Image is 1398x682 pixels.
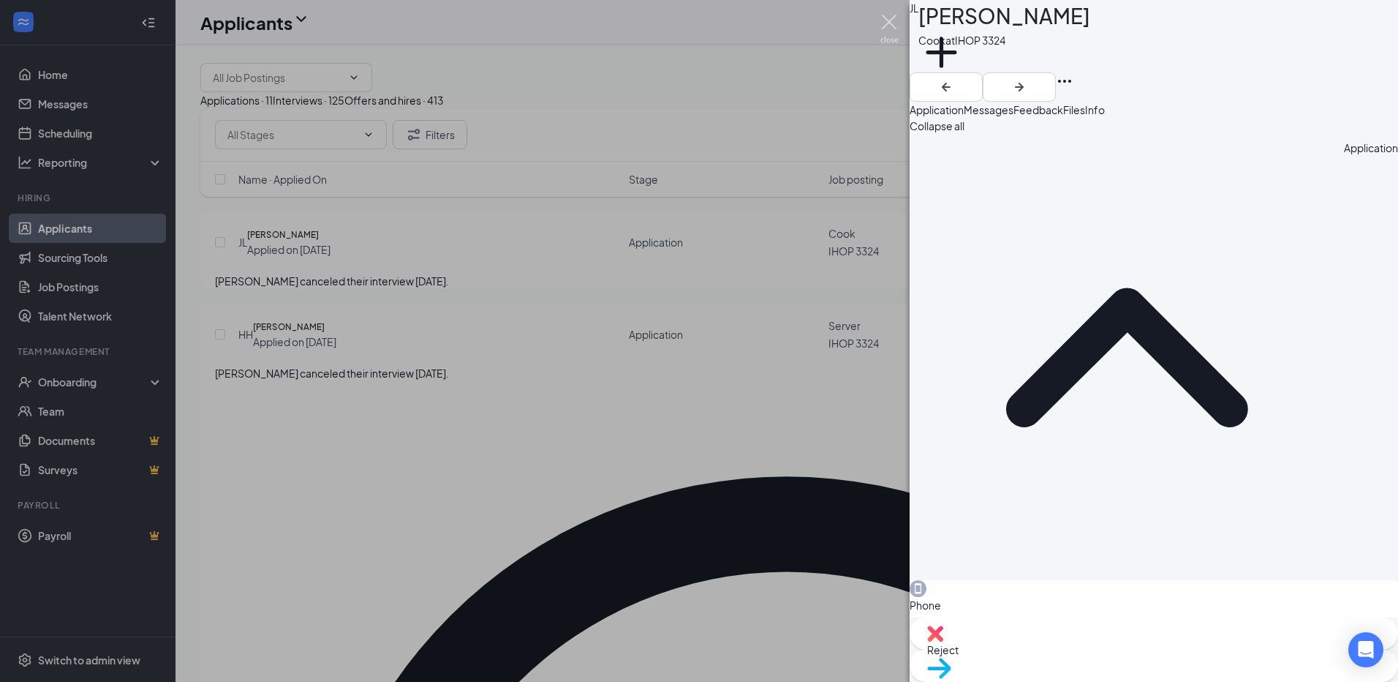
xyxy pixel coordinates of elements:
[1085,103,1105,116] span: Info
[937,78,955,96] svg: ArrowLeftNew
[918,32,1090,48] div: Cook at IHOP 3324
[910,72,983,102] button: ArrowLeftNew
[1056,72,1073,90] svg: Ellipses
[1348,632,1383,667] div: Open Intercom Messenger
[1344,140,1398,574] div: Application
[910,597,1398,613] span: Phone
[910,103,964,116] span: Application
[910,118,1398,134] span: Collapse all
[918,29,964,75] svg: Plus
[964,103,1013,116] span: Messages
[1013,103,1063,116] span: Feedback
[1010,78,1028,96] svg: ArrowRight
[983,72,1056,102] button: ArrowRight
[910,140,1344,574] svg: ChevronUp
[910,613,1398,629] span: [PHONE_NUMBER]
[918,29,964,91] button: PlusAdd a tag
[1063,103,1085,116] span: Files
[927,642,1380,658] span: Reject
